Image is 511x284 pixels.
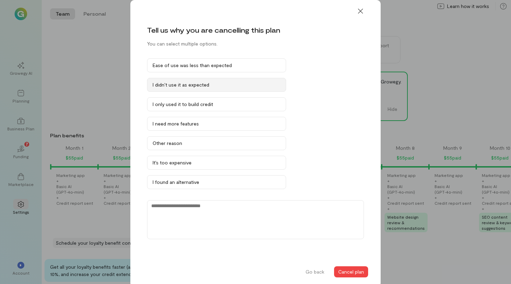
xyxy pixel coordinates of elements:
button: Ease of use was less than expected [147,58,286,72]
button: I only used it to build credit [147,97,286,111]
div: Other reason [153,140,281,147]
button: I didn’t use it as expected [147,78,286,92]
button: I found an alternative [147,175,286,189]
div: Tell us why you are cancelling this plan [147,25,280,35]
div: I found an alternative [153,179,281,186]
div: It’s too expensive [153,159,281,166]
div: I only used it to build credit [153,101,281,108]
div: I need more features [153,120,281,127]
div: You can select multiple options. [147,40,218,47]
button: Other reason [147,136,286,150]
button: It’s too expensive [147,156,286,170]
button: Go back [301,266,328,277]
button: Cancel plan [334,266,368,277]
div: Ease of use was less than expected [153,62,281,69]
div: I didn’t use it as expected [153,81,281,88]
button: I need more features [147,117,286,131]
